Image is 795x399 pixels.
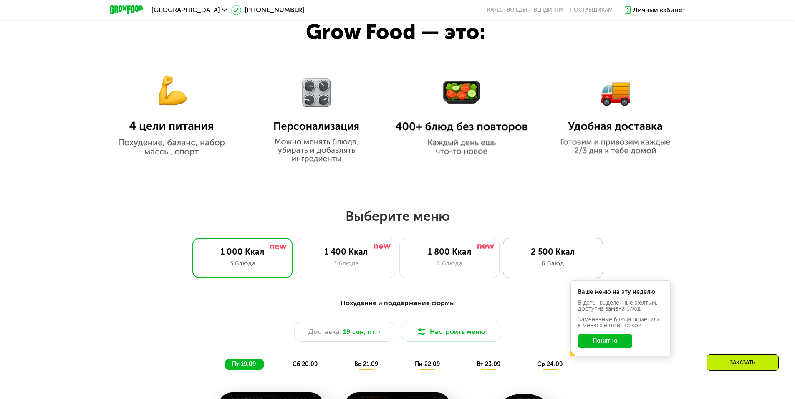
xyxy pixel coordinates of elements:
[308,327,341,337] span: Доставка:
[293,361,318,368] span: сб 20.09
[534,7,563,13] a: Вендинги
[537,361,563,368] span: ср 24.09
[707,354,779,371] div: Заказать
[487,7,527,13] a: Качество еды
[401,322,501,342] button: Настроить меню
[305,258,387,268] div: 3 блюда
[512,247,594,257] div: 2 500 Ккал
[415,361,440,368] span: пн 22.09
[578,334,632,348] button: Понятно
[512,258,594,268] div: 6 блюд
[305,247,387,257] div: 1 400 Ккал
[151,298,645,308] div: Похудение и поддержание формы
[408,258,491,268] div: 4 блюда
[151,7,220,13] span: [GEOGRAPHIC_DATA]
[477,361,500,368] span: вт 23.09
[578,317,663,328] div: Заменённые блюда пометили в меню жёлтой точкой.
[570,7,613,13] div: поставщикам
[231,5,304,15] a: [PHONE_NUMBER]
[343,327,375,337] span: 19 сен, пт
[633,5,686,15] div: Личный кабинет
[201,247,284,257] div: 1 000 Ккал
[232,361,256,368] span: пт 19.09
[578,300,663,312] div: В даты, выделенные желтым, доступна замена блюд.
[578,289,663,295] div: Ваше меню на эту неделю
[27,208,768,225] h2: Выберите меню
[408,247,491,257] div: 1 800 Ккал
[306,16,517,48] div: Grow Food — это:
[354,361,378,368] span: вс 21.09
[201,258,284,268] div: 3 блюда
